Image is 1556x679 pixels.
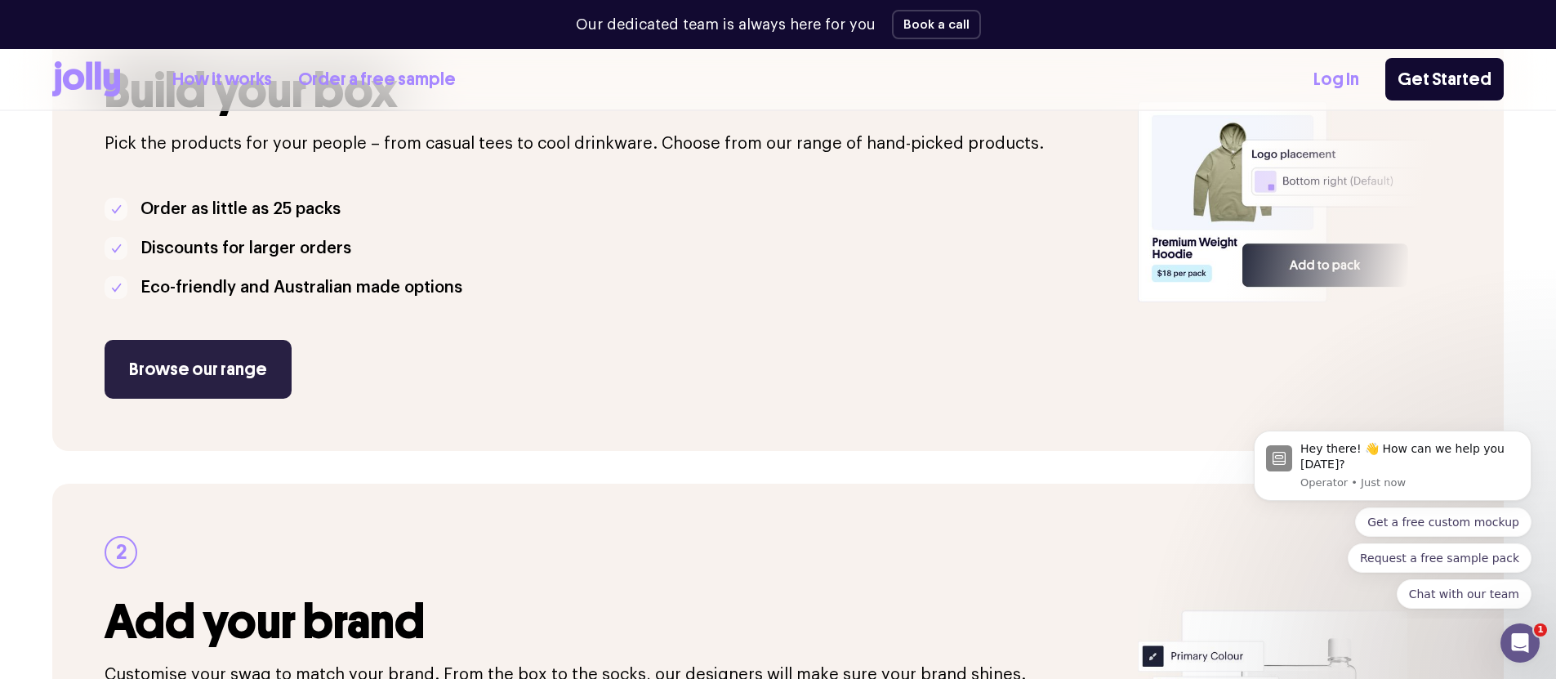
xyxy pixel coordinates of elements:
[105,340,292,399] a: Browse our range
[140,235,351,261] p: Discounts for larger orders
[140,196,341,222] p: Order as little as 25 packs
[576,14,876,36] p: Our dedicated team is always here for you
[1500,623,1540,663] iframe: Intercom live chat
[172,66,272,93] a: How it works
[1385,58,1504,101] a: Get Started
[1313,66,1359,93] a: Log In
[140,275,462,301] p: Eco-friendly and Australian made options
[105,595,1118,649] h3: Add your brand
[298,66,456,93] a: Order a free sample
[105,64,1118,118] h3: Build your box
[105,131,1118,157] p: Pick the products for your people – from casual tees to cool drinkware. Choose from our range of ...
[105,536,137,569] div: 2
[1534,623,1547,637] span: 1
[1229,416,1556,619] iframe: Intercom notifications message
[892,10,981,39] button: Book a call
